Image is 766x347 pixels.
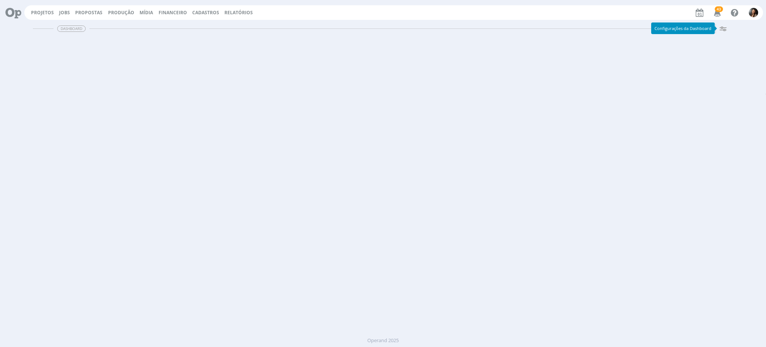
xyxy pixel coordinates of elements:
[190,10,221,16] button: Cadastros
[73,10,105,16] button: Propostas
[224,9,253,16] a: Relatórios
[106,10,137,16] button: Produção
[29,10,56,16] button: Projetos
[159,9,187,16] a: Financeiro
[156,10,189,16] button: Financeiro
[108,9,134,16] a: Produção
[709,6,724,19] button: 43
[57,10,72,16] button: Jobs
[715,6,723,12] span: 43
[222,10,255,16] button: Relatórios
[140,9,153,16] a: Mídia
[192,9,219,16] span: Cadastros
[31,9,54,16] a: Projetos
[59,9,70,16] a: Jobs
[75,9,102,16] span: Propostas
[748,6,759,19] button: B
[57,25,86,32] span: Dashboard
[651,22,715,34] div: Configurações da Dashboard
[749,8,758,17] img: B
[137,10,155,16] button: Mídia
